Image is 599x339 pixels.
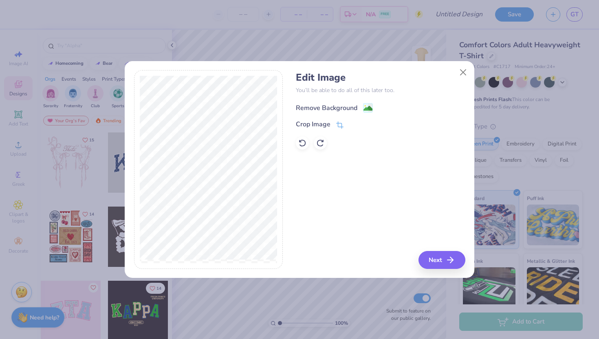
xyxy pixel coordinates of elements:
button: Close [456,64,471,80]
button: Next [418,251,465,269]
h4: Edit Image [296,72,465,84]
p: You’ll be able to do all of this later too. [296,86,465,95]
div: Remove Background [296,103,357,113]
div: Crop Image [296,119,330,129]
